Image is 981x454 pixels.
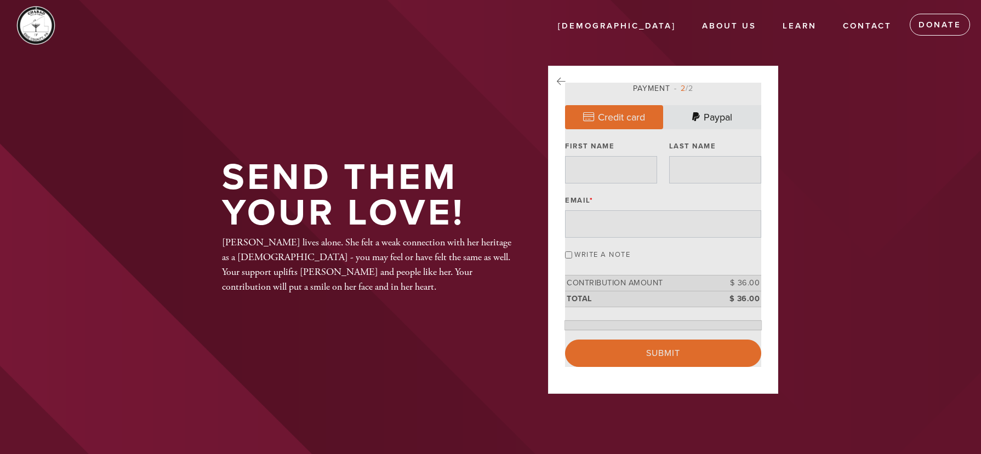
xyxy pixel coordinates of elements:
[222,160,512,231] h1: Send them your love!
[222,235,512,294] div: [PERSON_NAME] lives alone. She felt a weak connection with her heritage as a [DEMOGRAPHIC_DATA] -...
[835,16,900,37] a: Contact
[16,5,55,45] img: chabad_eirie_jc_white.png
[694,16,765,37] a: About us
[774,16,825,37] a: Learn
[910,14,970,36] a: Donate
[550,16,684,37] a: [DEMOGRAPHIC_DATA]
